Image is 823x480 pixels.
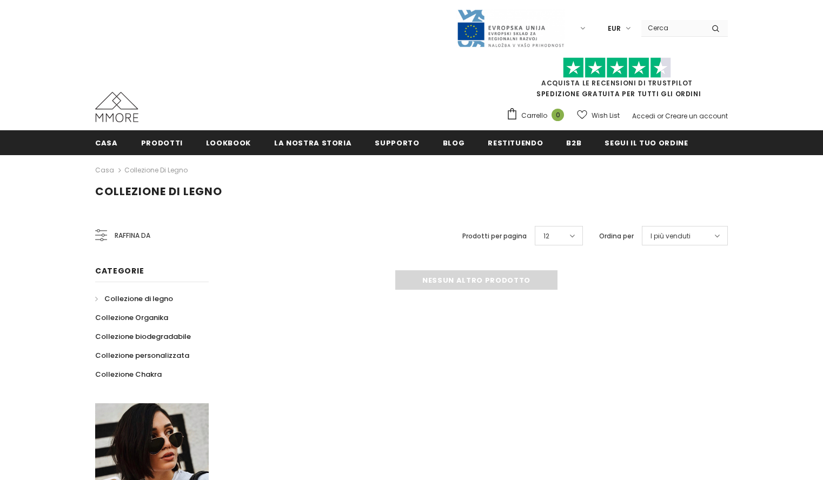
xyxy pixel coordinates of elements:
[599,231,634,242] label: Ordina per
[543,231,549,242] span: 12
[124,165,188,175] a: Collezione di legno
[274,138,351,148] span: La nostra storia
[95,312,168,323] span: Collezione Organika
[563,57,671,78] img: Fidati di Pilot Stars
[605,130,688,155] a: Segui il tuo ordine
[95,265,144,276] span: Categorie
[462,231,527,242] label: Prodotti per pagina
[665,111,728,121] a: Creare un account
[521,110,547,121] span: Carrello
[141,138,183,148] span: Prodotti
[95,138,118,148] span: Casa
[274,130,351,155] a: La nostra storia
[592,110,620,121] span: Wish List
[566,138,581,148] span: B2B
[605,138,688,148] span: Segui il tuo ordine
[95,331,191,342] span: Collezione biodegradabile
[375,138,419,148] span: supporto
[443,138,465,148] span: Blog
[95,184,222,199] span: Collezione di legno
[375,130,419,155] a: supporto
[95,350,189,361] span: Collezione personalizzata
[443,130,465,155] a: Blog
[552,109,564,121] span: 0
[506,108,569,124] a: Carrello 0
[641,20,703,36] input: Search Site
[566,130,581,155] a: B2B
[541,78,693,88] a: Acquista le recensioni di TrustPilot
[488,138,543,148] span: Restituendo
[95,164,114,177] a: Casa
[95,346,189,365] a: Collezione personalizzata
[657,111,663,121] span: or
[95,327,191,346] a: Collezione biodegradabile
[95,92,138,122] img: Casi MMORE
[608,23,621,34] span: EUR
[206,130,251,155] a: Lookbook
[456,23,565,32] a: Javni Razpis
[506,62,728,98] span: SPEDIZIONE GRATUITA PER TUTTI GLI ORDINI
[651,231,691,242] span: I più venduti
[95,369,162,379] span: Collezione Chakra
[206,138,251,148] span: Lookbook
[141,130,183,155] a: Prodotti
[95,289,173,308] a: Collezione di legno
[115,230,150,242] span: Raffina da
[104,294,173,304] span: Collezione di legno
[632,111,655,121] a: Accedi
[577,106,620,125] a: Wish List
[456,9,565,48] img: Javni Razpis
[488,130,543,155] a: Restituendo
[95,365,162,384] a: Collezione Chakra
[95,130,118,155] a: Casa
[95,308,168,327] a: Collezione Organika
